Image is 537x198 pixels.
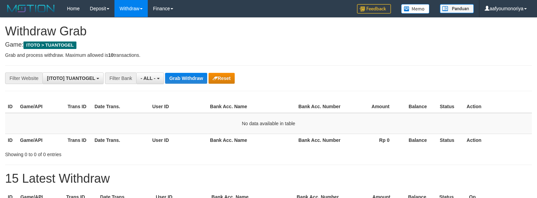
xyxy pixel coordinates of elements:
button: [ITOTO] TUANTOGEL [42,72,104,84]
span: ITOTO > TUANTOGEL [23,42,76,49]
th: ID [5,134,17,146]
th: Game/API [17,100,65,113]
th: ID [5,100,17,113]
th: Bank Acc. Number [296,100,343,113]
div: Filter Bank [105,72,136,84]
img: Feedback.jpg [357,4,391,14]
button: Reset [209,73,235,84]
p: Grab and process withdraw. Maximum allowed is transactions. [5,52,532,59]
th: Action [464,134,532,146]
td: No data available in table [5,113,532,134]
th: User ID [149,100,207,113]
img: Button%20Memo.svg [401,4,430,14]
th: Rp 0 [343,134,400,146]
div: Showing 0 to 0 of 0 entries [5,148,219,158]
th: Date Trans. [92,134,149,146]
th: Balance [400,134,437,146]
th: Game/API [17,134,65,146]
th: Balance [400,100,437,113]
th: Amount [343,100,400,113]
strong: 10 [108,52,113,58]
h4: Game: [5,42,532,48]
span: - ALL - [141,76,156,81]
th: Status [437,134,464,146]
th: Trans ID [65,100,92,113]
img: panduan.png [440,4,474,13]
th: Status [437,100,464,113]
th: User ID [149,134,207,146]
span: [ITOTO] TUANTOGEL [47,76,95,81]
h1: 15 Latest Withdraw [5,172,532,185]
img: MOTION_logo.png [5,3,57,14]
th: Bank Acc. Name [207,134,296,146]
th: Date Trans. [92,100,149,113]
th: Trans ID [65,134,92,146]
th: Bank Acc. Number [296,134,343,146]
th: Action [464,100,532,113]
th: Bank Acc. Name [207,100,296,113]
button: Grab Withdraw [165,73,207,84]
button: - ALL - [136,72,164,84]
h1: Withdraw Grab [5,24,532,38]
div: Filter Website [5,72,42,84]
